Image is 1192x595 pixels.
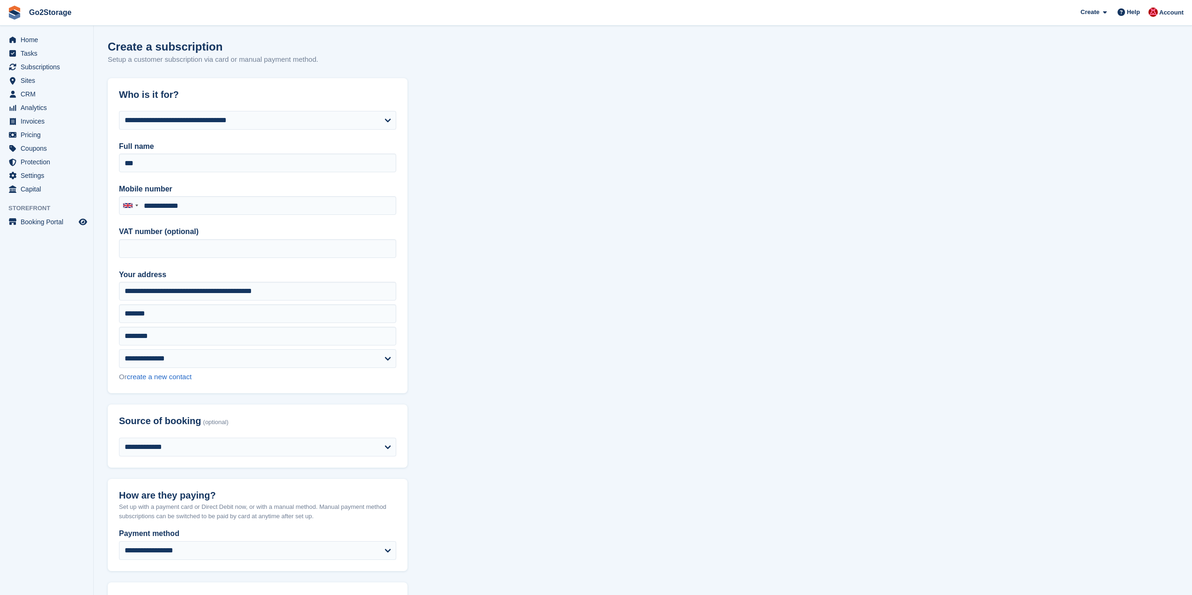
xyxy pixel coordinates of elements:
a: menu [5,74,89,87]
span: Subscriptions [21,60,77,73]
a: menu [5,33,89,46]
span: Pricing [21,128,77,141]
a: create a new contact [127,373,192,381]
p: Set up with a payment card or Direct Debit now, or with a manual method. Manual payment method su... [119,502,396,521]
a: Preview store [77,216,89,228]
label: Full name [119,141,396,152]
div: United Kingdom: +44 [119,197,141,214]
a: menu [5,60,89,73]
h2: How are they paying? [119,490,396,501]
p: Setup a customer subscription via card or manual payment method. [108,54,318,65]
h2: Who is it for? [119,89,396,100]
a: menu [5,215,89,228]
span: Capital [21,183,77,196]
span: Create [1081,7,1099,17]
a: menu [5,115,89,128]
h1: Create a subscription [108,40,222,53]
a: menu [5,142,89,155]
img: James Pearson [1148,7,1158,17]
span: Invoices [21,115,77,128]
span: Account [1159,8,1184,17]
span: Tasks [21,47,77,60]
a: menu [5,101,89,114]
span: Storefront [8,204,93,213]
span: CRM [21,88,77,101]
a: menu [5,169,89,182]
a: Go2Storage [25,5,75,20]
a: menu [5,88,89,101]
span: Help [1127,7,1140,17]
span: Analytics [21,101,77,114]
span: Source of booking [119,416,201,426]
label: Your address [119,269,396,280]
span: Coupons [21,142,77,155]
span: Sites [21,74,77,87]
span: Settings [21,169,77,182]
span: Protection [21,155,77,169]
span: Booking Portal [21,215,77,228]
a: menu [5,155,89,169]
a: menu [5,47,89,60]
label: Mobile number [119,184,396,195]
span: Home [21,33,77,46]
label: Payment method [119,528,396,539]
span: (optional) [203,419,229,426]
div: Or [119,372,396,382]
label: VAT number (optional) [119,226,396,237]
img: stora-icon-8386f47178a22dfd0bd8f6a31ec36ba5ce8667c1dd55bd0f319d3a0aa187defe.svg [7,6,22,20]
a: menu [5,183,89,196]
a: menu [5,128,89,141]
